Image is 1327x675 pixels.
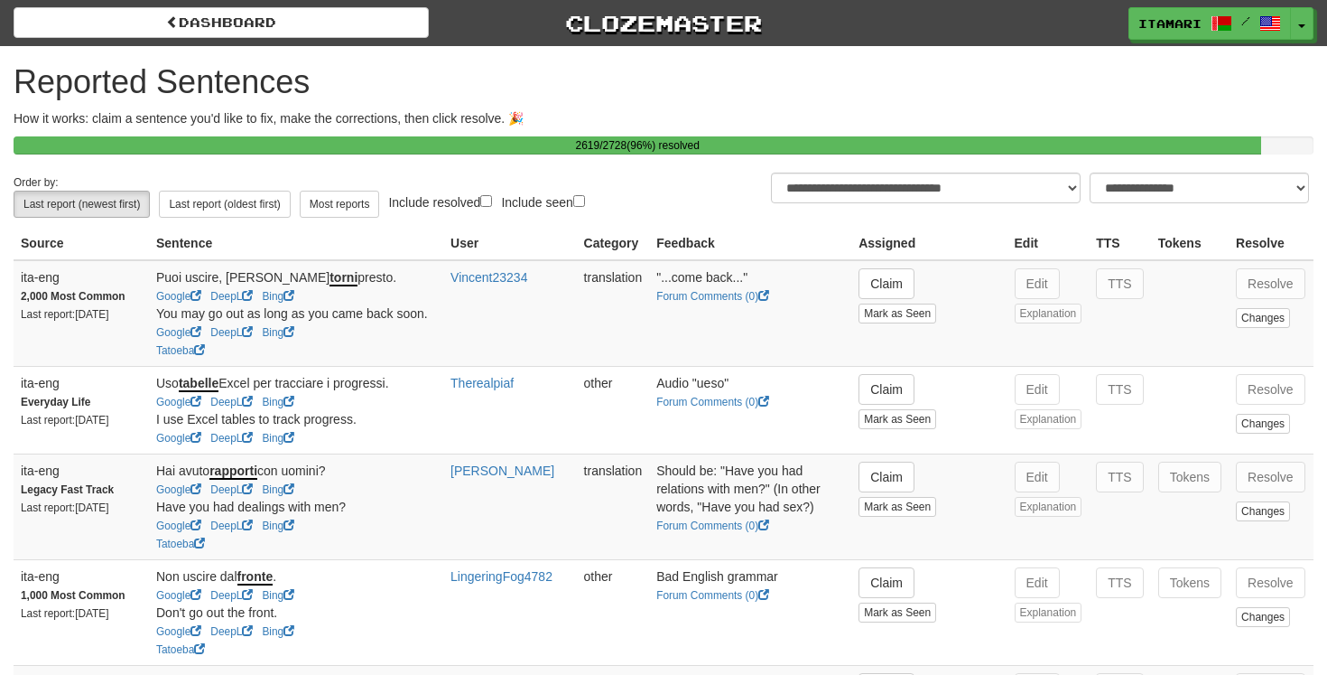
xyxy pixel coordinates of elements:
td: other [577,559,650,665]
div: Don't go out the front. [156,604,436,622]
a: Forum Comments (0) [656,290,769,303]
span: Puoi uscire, [PERSON_NAME] presto. [156,270,396,286]
td: translation [577,260,650,367]
span: itamari [1138,15,1202,32]
button: Mark as Seen [858,603,936,623]
a: Google [156,396,201,408]
a: Tatoeba [156,538,205,550]
a: DeepL [210,396,253,408]
input: Include seen [573,195,585,207]
h1: Reported Sentences [14,64,1313,100]
a: Google [156,520,201,532]
label: Include seen [501,192,584,211]
strong: Everyday Life [21,396,90,408]
div: I use Excel tables to track progress. [156,410,436,428]
small: Order by: [14,176,59,189]
div: ita-eng [21,374,142,392]
th: Tokens [1151,227,1229,260]
button: Resolve [1236,567,1305,598]
button: Mark as Seen [858,409,936,429]
a: LingeringFog4782 [450,569,552,584]
button: Changes [1236,414,1290,434]
button: Last report (newest first) [14,191,150,218]
div: Have you had dealings with men? [156,498,436,516]
a: Forum Comments (0) [656,589,769,602]
a: DeepL [210,290,253,303]
a: DeepL [210,589,253,602]
button: Resolve [1236,268,1305,299]
td: "...come back..." [649,260,851,367]
th: User [443,227,577,260]
th: Source [14,227,149,260]
a: Bing [262,520,294,532]
th: Edit [1007,227,1090,260]
div: ita-eng [21,567,142,586]
button: Explanation [1015,497,1082,517]
button: Claim [858,374,914,405]
label: Include resolved [388,192,492,211]
button: Tokens [1158,567,1221,598]
th: Resolve [1229,227,1313,260]
button: Changes [1236,308,1290,328]
button: TTS [1096,268,1143,299]
button: Edit [1015,462,1060,492]
td: translation [577,454,650,559]
th: Category [577,227,650,260]
a: Bing [262,396,294,408]
a: Dashboard [14,7,429,38]
a: DeepL [210,520,253,532]
a: DeepL [210,625,253,638]
a: Bing [262,326,294,339]
span: / [1241,14,1250,27]
a: Bing [262,432,294,445]
td: other [577,366,650,454]
th: Assigned [851,227,1007,260]
div: 2619 / 2728 ( 96 %) resolved [14,136,1261,155]
a: Google [156,589,201,602]
td: Should be: "Have you had relations with men?" (In other words, "Have you had sex?) [649,454,851,559]
td: Audio "ueso" [649,366,851,454]
a: [PERSON_NAME] [450,464,554,478]
a: Tatoeba [156,643,205,656]
strong: Legacy Fast Track [21,483,114,496]
div: ita-eng [21,462,142,480]
a: Tatoeba [156,344,205,357]
a: Google [156,483,201,496]
th: Feedback [649,227,851,260]
button: Mark as Seen [858,304,936,323]
a: Google [156,290,201,303]
button: Changes [1236,607,1290,627]
th: Sentence [149,227,443,260]
button: Tokens [1158,462,1221,492]
p: How it works: claim a sentence you'd like to fix, make the corrections, then click resolve. 🎉 [14,109,1313,127]
a: Google [156,432,201,445]
button: Most reports [300,191,380,218]
button: Last report (oldest first) [159,191,290,218]
button: Mark as Seen [858,497,936,517]
button: Explanation [1015,409,1082,429]
div: You may go out as long as you came back soon. [156,305,436,323]
button: Claim [858,462,914,492]
button: Claim [858,567,914,598]
u: rapporti [209,464,257,480]
a: DeepL [210,432,253,445]
button: Explanation [1015,603,1082,623]
span: Non uscire dal . [156,569,276,586]
a: Google [156,625,201,638]
a: Google [156,326,201,339]
button: TTS [1096,462,1143,492]
small: Last report: [DATE] [21,308,109,321]
button: Changes [1236,502,1290,521]
small: Last report: [DATE] [21,502,109,514]
strong: 1,000 Most Common [21,589,125,602]
a: DeepL [210,326,253,339]
a: Forum Comments (0) [656,520,769,532]
button: Resolve [1236,462,1305,492]
th: TTS [1089,227,1150,260]
u: tabelle [179,376,218,392]
a: Forum Comments (0) [656,396,769,408]
small: Last report: [DATE] [21,607,109,620]
button: TTS [1096,374,1143,405]
td: Bad English grammar [649,559,851,665]
button: TTS [1096,567,1143,598]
